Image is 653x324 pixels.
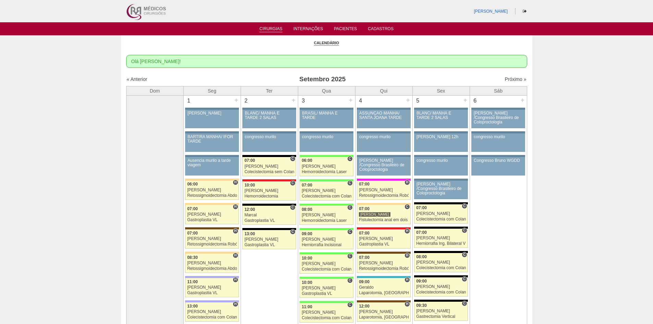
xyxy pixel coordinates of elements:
[300,206,353,225] a: C 08:00 [PERSON_NAME] Hemorroidectomia Laser
[244,170,294,174] div: Colecistectomia sem Colangiografia VL
[357,133,410,152] a: congresso murilo
[302,237,351,242] div: [PERSON_NAME]
[300,301,353,303] div: Key: Brasil
[416,230,427,235] span: 07:00
[357,227,410,229] div: Key: Assunção
[347,302,352,308] span: Consultório
[359,291,409,295] div: Laparotomia, [GEOGRAPHIC_DATA], Drenagem, Bridas VL
[302,291,351,296] div: Gastroplastia VL
[300,110,353,128] a: BRASIL/ MANHÃ E TARDE
[187,188,237,192] div: [PERSON_NAME]
[244,207,255,212] span: 12:00
[244,164,294,169] div: [PERSON_NAME]
[414,253,468,272] a: C 08:00 [PERSON_NAME] Colecistectomia com Colangiografia VL
[290,229,295,235] span: Consultório
[474,111,523,125] div: [PERSON_NAME] /Congresso Brasileiro de Coloproctologia
[416,217,466,221] div: Colecistectomia com Colangiografia VL
[187,182,198,187] span: 06:00
[462,301,467,306] span: Consultório
[470,86,527,95] th: Sáb
[414,133,468,152] a: [PERSON_NAME] 12h
[471,155,525,157] div: Key: Aviso
[183,86,241,95] th: Seg
[357,276,410,278] div: Key: Neomater
[185,254,239,273] a: H 08:30 [PERSON_NAME] Retossigmoidectomia Abdominal VL
[462,252,467,257] span: Consultório
[242,179,296,181] div: Key: Assunção
[416,303,427,308] span: 09:30
[302,304,312,309] span: 11:00
[184,96,194,106] div: 1
[359,231,370,236] span: 07:00
[302,194,351,199] div: Colecistectomia com Colangiografia VL
[404,277,410,283] span: Hospital
[404,180,410,185] span: Hospital
[414,131,468,133] div: Key: Aviso
[416,266,466,270] div: Colecistectomia com Colangiografia VL
[244,183,255,188] span: 10:00
[414,179,468,181] div: Key: Aviso
[359,304,370,309] span: 12:00
[300,204,353,206] div: Key: Brasil
[244,218,294,223] div: Gastroplastia VL
[187,206,198,211] span: 07:00
[520,96,525,105] div: +
[359,212,390,217] div: [PERSON_NAME]
[244,243,294,247] div: Gastroplastia VL
[187,304,198,309] span: 13:00
[302,170,351,174] div: Hemorroidectomia Laser
[300,108,353,110] div: Key: Aviso
[462,276,467,282] span: Consultório
[416,182,465,196] div: [PERSON_NAME] /Congresso Brasileiro de Coloproctologia
[505,76,526,82] a: Próximo »
[302,135,351,139] div: congresso murilo
[300,133,353,152] a: congresso murilo
[359,111,408,120] div: ASSUNÇÃO MANHÃ/ SANTA JOANA TARDE
[359,237,409,241] div: [PERSON_NAME]
[471,133,525,152] a: congresso murilo
[233,96,239,105] div: +
[471,108,525,110] div: Key: Aviso
[404,301,410,307] span: Hospital
[187,315,237,320] div: Colecistectomia com Colangiografia VL
[357,179,410,181] div: Key: Pro Matre
[244,213,294,217] div: Marcal
[242,206,296,225] a: C 12:00 Marcal Gastroplastia VL
[245,111,294,120] div: BLANC/ MANHÃ E TARDE 2 SALAS
[245,135,294,139] div: congresso murilo
[302,316,351,320] div: Colecistectomia com Colangiografia VL
[357,110,410,128] a: ASSUNÇÃO MANHÃ/ SANTA JOANA TARDE
[259,26,282,32] a: Cirurgias
[414,275,468,277] div: Key: Blanc
[357,205,410,224] a: C 07:00 [PERSON_NAME] Fistulectomia anal em dois tempos
[414,110,468,128] a: BLANC/ MANHÃ E TARDE 2 SALAS
[357,278,410,297] a: H 09:00 Geraldo Laparotomia, [GEOGRAPHIC_DATA], Drenagem, Bridas VL
[357,229,410,249] a: H 07:00 [PERSON_NAME] Gastroplastia VL
[414,157,468,176] a: congresso murilo
[185,179,239,181] div: Key: Bartira
[414,202,468,204] div: Key: Blanc
[302,262,351,266] div: [PERSON_NAME]
[242,230,296,249] a: C 13:00 [PERSON_NAME] Gastroplastia VL
[416,290,466,295] div: Colecistectomia com Colangiografia VL
[413,96,423,106] div: 5
[414,155,468,157] div: Key: Aviso
[462,228,467,233] span: Consultório
[414,181,468,199] a: [PERSON_NAME] /Congresso Brasileiro de Coloproctologia
[300,254,353,274] a: C 10:00 [PERSON_NAME] Colecistectomia com Colangiografia VL
[357,300,410,302] div: Key: Santa Joana
[242,157,296,176] a: C 07:00 [PERSON_NAME] Colecistectomia sem Colangiografia VL
[126,55,527,68] div: Olá [PERSON_NAME]!
[187,255,198,260] span: 08:30
[300,279,353,298] a: C 10:00 [PERSON_NAME] Gastroplastia VL
[359,285,409,290] div: Geraldo
[348,96,354,105] div: +
[185,133,239,152] a: BARTIRA MANHÃ/ IFOR TARDE
[302,111,351,120] div: BRASIL/ MANHÃ E TARDE
[302,267,351,272] div: Colecistectomia com Colangiografia VL
[185,227,239,229] div: Key: Santa Joana
[185,300,239,302] div: Key: Christóvão da Gama
[233,301,238,307] span: Hospital
[359,135,408,139] div: congresso murilo
[359,158,408,172] div: [PERSON_NAME] /Congresso Brasileiro de Coloproctologia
